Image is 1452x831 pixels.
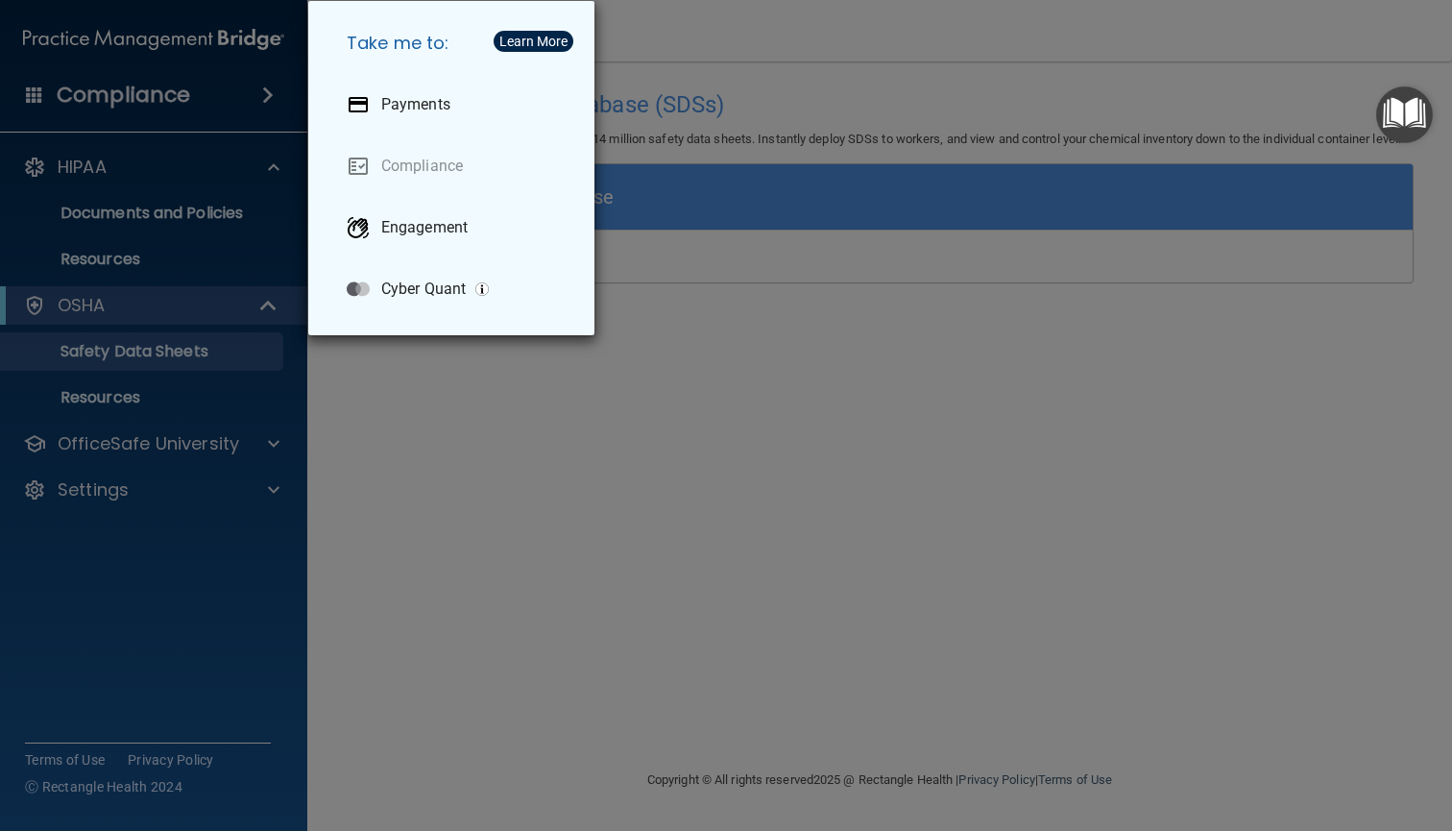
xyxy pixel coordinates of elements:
button: Learn More [494,31,573,52]
p: Payments [381,95,450,114]
button: Open Resource Center [1376,86,1433,143]
a: Payments [331,78,579,132]
div: Learn More [499,35,568,48]
a: Compliance [331,139,579,193]
p: Cyber Quant [381,280,466,299]
p: Engagement [381,218,468,237]
a: Cyber Quant [331,262,579,316]
h5: Take me to: [331,16,579,70]
a: Engagement [331,201,579,255]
